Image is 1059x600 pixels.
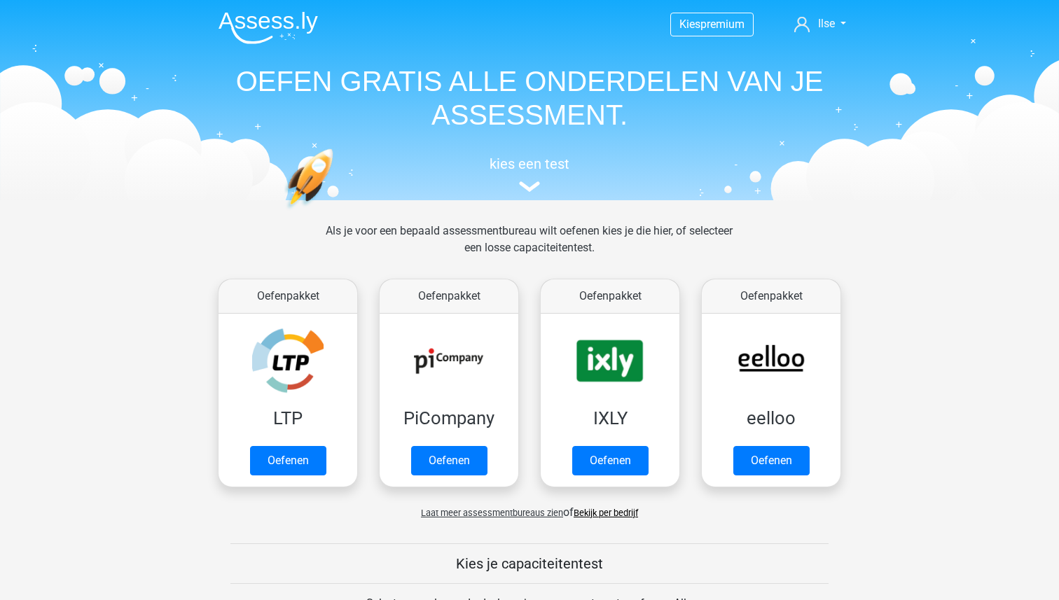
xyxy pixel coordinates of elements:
[519,181,540,192] img: assessment
[679,18,700,31] span: Kies
[818,17,835,30] span: Ilse
[284,148,387,275] img: oefenen
[574,508,638,518] a: Bekijk per bedrijf
[207,493,852,521] div: of
[207,155,852,172] h5: kies een test
[789,15,852,32] a: Ilse
[700,18,745,31] span: premium
[314,223,744,273] div: Als je voor een bepaald assessmentbureau wilt oefenen kies je die hier, of selecteer een losse ca...
[421,508,563,518] span: Laat meer assessmentbureaus zien
[230,555,829,572] h5: Kies je capaciteitentest
[219,11,318,44] img: Assessly
[207,64,852,132] h1: OEFEN GRATIS ALLE ONDERDELEN VAN JE ASSESSMENT.
[207,155,852,193] a: kies een test
[572,446,649,475] a: Oefenen
[411,446,487,475] a: Oefenen
[250,446,326,475] a: Oefenen
[671,15,753,34] a: Kiespremium
[733,446,810,475] a: Oefenen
